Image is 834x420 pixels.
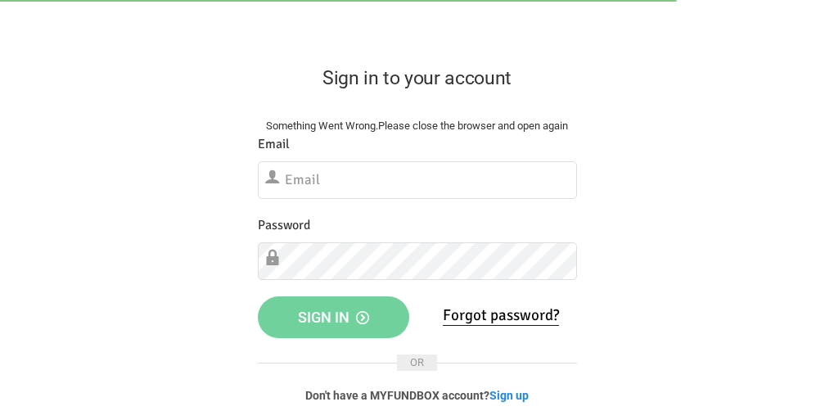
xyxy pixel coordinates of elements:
span: Sign in [298,309,369,326]
span: OR [397,355,437,371]
p: Don't have a MYFUNDBOX account? [258,387,577,404]
label: Email [258,134,290,155]
div: Something Went Wrong.Please close the browser and open again [258,118,577,134]
h2: Sign in to your account [258,64,577,93]
label: Password [258,215,310,236]
a: Sign up [489,389,529,402]
input: Email [258,161,577,199]
a: Forgot password? [443,305,559,326]
button: Sign in [258,296,409,339]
